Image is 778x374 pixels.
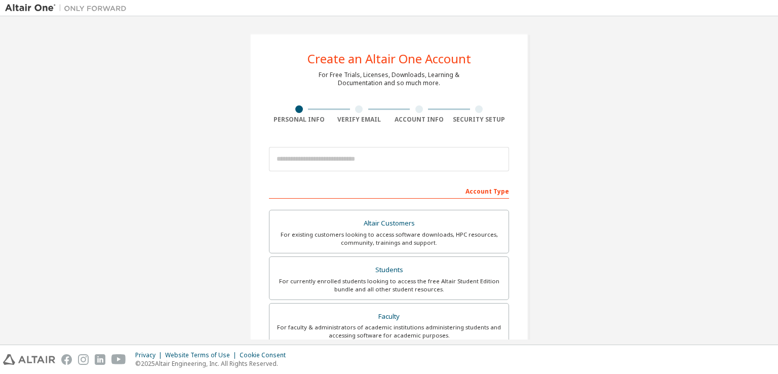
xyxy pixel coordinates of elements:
[276,216,502,231] div: Altair Customers
[111,354,126,365] img: youtube.svg
[5,3,132,13] img: Altair One
[269,182,509,199] div: Account Type
[61,354,72,365] img: facebook.svg
[165,351,240,359] div: Website Terms of Use
[3,354,55,365] img: altair_logo.svg
[269,116,329,124] div: Personal Info
[449,116,510,124] div: Security Setup
[276,323,502,340] div: For faculty & administrators of academic institutions administering students and accessing softwa...
[78,354,89,365] img: instagram.svg
[135,359,292,368] p: © 2025 Altair Engineering, Inc. All Rights Reserved.
[276,277,502,293] div: For currently enrolled students looking to access the free Altair Student Edition bundle and all ...
[319,71,459,87] div: For Free Trials, Licenses, Downloads, Learning & Documentation and so much more.
[389,116,449,124] div: Account Info
[240,351,292,359] div: Cookie Consent
[276,231,502,247] div: For existing customers looking to access software downloads, HPC resources, community, trainings ...
[329,116,390,124] div: Verify Email
[276,263,502,277] div: Students
[135,351,165,359] div: Privacy
[276,310,502,324] div: Faculty
[307,53,471,65] div: Create an Altair One Account
[95,354,105,365] img: linkedin.svg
